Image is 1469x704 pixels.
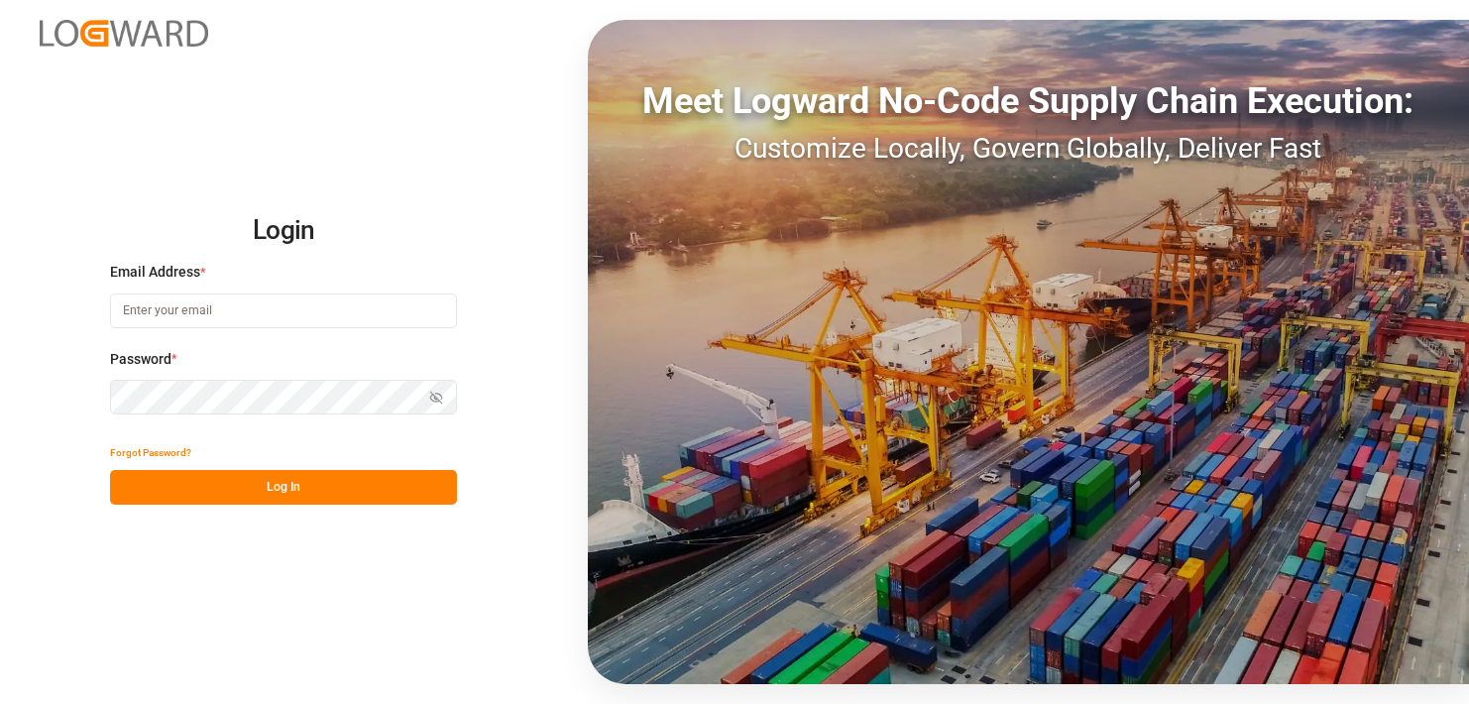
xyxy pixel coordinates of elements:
[110,470,457,505] button: Log In
[588,74,1469,128] div: Meet Logward No-Code Supply Chain Execution:
[110,435,191,470] button: Forgot Password?
[40,20,208,47] img: Logward_new_orange.png
[588,128,1469,170] div: Customize Locally, Govern Globally, Deliver Fast
[110,349,171,370] span: Password
[110,199,457,263] h2: Login
[110,262,200,283] span: Email Address
[110,293,457,328] input: Enter your email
